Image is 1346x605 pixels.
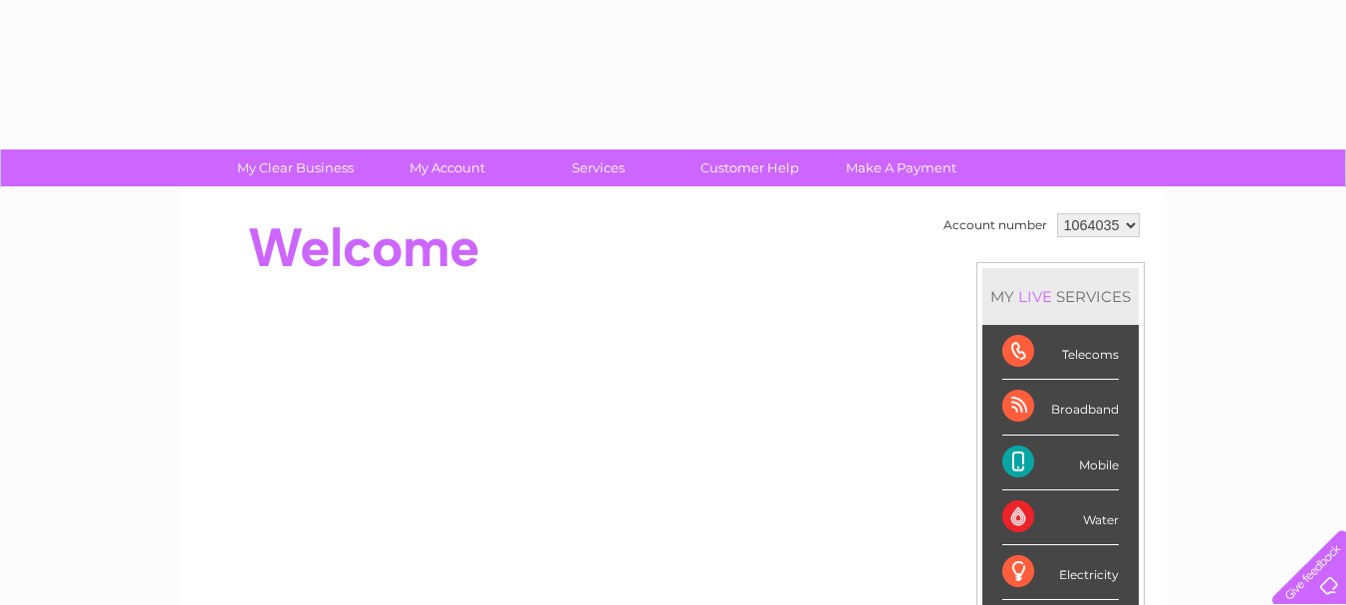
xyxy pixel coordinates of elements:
[1002,325,1119,380] div: Telecoms
[1002,436,1119,490] div: Mobile
[1002,490,1119,545] div: Water
[982,268,1139,325] div: MY SERVICES
[1002,380,1119,435] div: Broadband
[1014,287,1056,306] div: LIVE
[819,150,983,186] a: Make A Payment
[516,150,680,186] a: Services
[365,150,529,186] a: My Account
[1002,545,1119,600] div: Electricity
[213,150,378,186] a: My Clear Business
[668,150,832,186] a: Customer Help
[939,208,1052,242] td: Account number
